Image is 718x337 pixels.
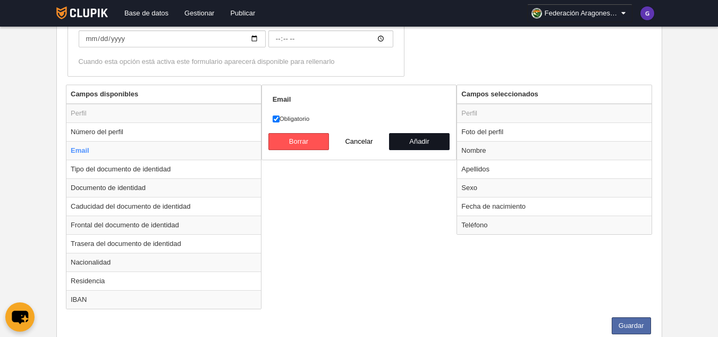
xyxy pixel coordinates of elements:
td: IBAN [66,290,261,309]
td: Caducidad del documento de identidad [66,197,261,216]
div: Cuando esta opción está activa este formulario aparecerá disponible para rellenarlo [79,57,393,67]
label: Obligatorio [273,114,446,124]
td: Fecha de nacimiento [457,197,652,216]
label: Fecha de fin [79,15,393,47]
strong: Email [273,95,291,103]
th: Campos seleccionados [457,85,652,104]
td: Sexo [457,178,652,197]
th: Campos disponibles [66,85,261,104]
img: Clupik [56,6,108,19]
input: Fecha de fin [79,30,266,47]
td: Número del perfil [66,122,261,141]
button: Guardar [612,317,651,334]
input: Obligatorio [273,116,280,122]
button: Añadir [389,133,450,150]
button: chat-button [5,302,35,332]
img: OaNUqngkLdpN.30x30.jpg [531,8,542,19]
td: Nombre [457,141,652,160]
a: Federación Aragonesa de Pelota [527,4,632,22]
img: c2l6ZT0zMHgzMCZmcz05JnRleHQ9RyZiZz01ZTM1YjE%3D.png [640,6,654,20]
td: Trasera del documento de identidad [66,234,261,253]
td: Apellidos [457,160,652,178]
td: Perfil [66,104,261,123]
td: Frontal del documento de identidad [66,216,261,234]
td: Tipo del documento de identidad [66,160,261,178]
td: Documento de identidad [66,178,261,197]
td: Email [66,141,261,160]
button: Borrar [268,133,329,150]
td: Nacionalidad [66,253,261,272]
button: Cancelar [329,133,390,150]
td: Teléfono [457,216,652,234]
input: Fecha de fin [268,30,393,47]
td: Residencia [66,272,261,290]
span: Federación Aragonesa de Pelota [545,8,619,19]
td: Perfil [457,104,652,123]
td: Foto del perfil [457,122,652,141]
